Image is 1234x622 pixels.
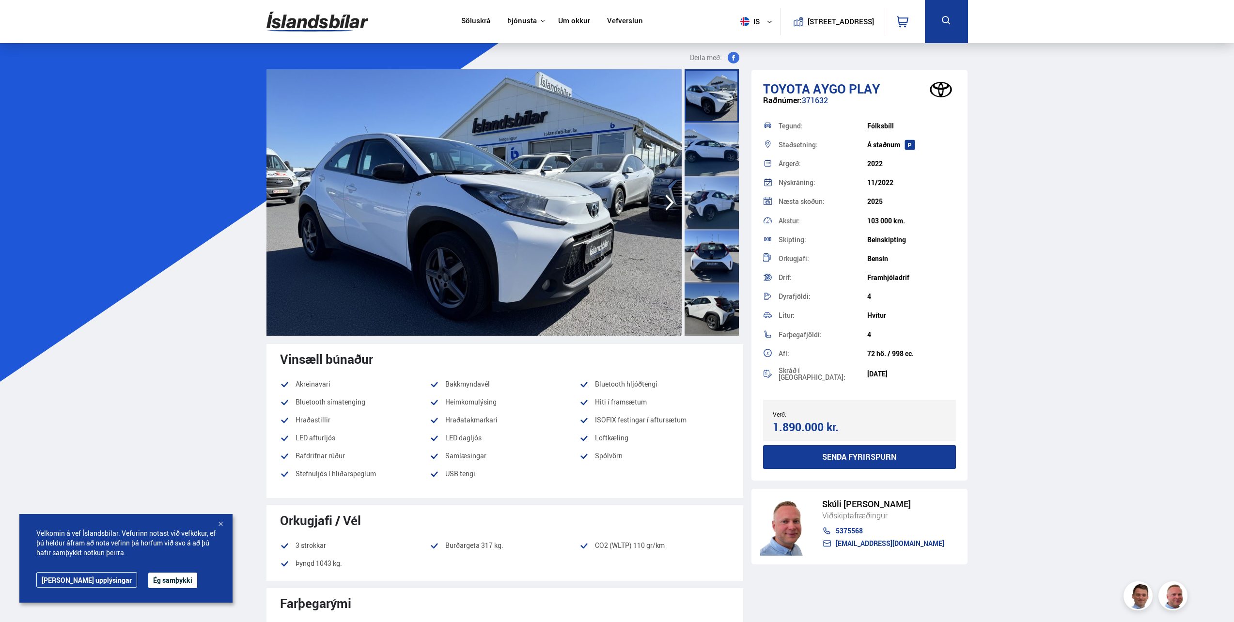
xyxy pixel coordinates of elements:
a: [PERSON_NAME] upplýsingar [36,572,137,588]
button: [STREET_ADDRESS] [812,17,871,26]
div: Farþegarými [280,596,730,610]
li: 3 strokkar [280,540,430,551]
li: ISOFIX festingar í aftursætum [579,414,729,426]
li: Hraðatakmarkari [430,414,579,426]
button: Senda fyrirspurn [763,445,956,469]
img: brand logo [922,75,960,105]
div: Tegund: [779,123,867,129]
img: siFngHWaQ9KaOqBr.png [760,498,812,556]
span: Velkomin á vef Íslandsbílar. Vefurinn notast við vefkökur, ef þú heldur áfram að nota vefinn þá h... [36,529,216,558]
li: Spólvörn [579,450,729,462]
li: Hraðastillir [280,414,430,426]
div: Hvítur [867,311,956,319]
div: Næsta skoðun: [779,198,867,205]
a: Um okkur [558,16,590,27]
img: G0Ugv5HjCgRt.svg [266,6,368,37]
div: Dyrafjöldi: [779,293,867,300]
span: Deila með: [690,52,722,63]
button: Open LiveChat chat widget [8,4,37,33]
div: Drif: [779,274,867,281]
div: Vinsæll búnaður [280,352,730,366]
a: Söluskrá [461,16,490,27]
span: Aygo PLAY [813,80,880,97]
li: Þyngd 1043 kg. [280,558,430,569]
div: 11/2022 [867,179,956,187]
div: Framhjóladrif [867,274,956,281]
img: 3081101.jpeg [266,69,682,336]
li: Bluetooth símatenging [280,396,430,408]
button: Þjónusta [507,16,537,26]
button: is [736,7,780,36]
div: Skipting: [779,236,867,243]
div: Beinskipting [867,236,956,244]
div: Farþegafjöldi: [779,331,867,338]
li: Samlæsingar [430,450,579,462]
div: 72 hö. / 998 cc. [867,350,956,358]
a: [STREET_ADDRESS] [785,8,879,35]
div: Verð: [773,411,859,418]
div: Fólksbíll [867,122,956,130]
button: Ég samþykki [148,573,197,588]
div: Viðskiptafræðingur [822,509,944,522]
li: Rafdrifnar rúður [280,450,430,462]
li: LED dagljós [430,432,579,444]
div: 103 000 km. [867,217,956,225]
div: Nýskráning: [779,179,867,186]
li: Heimkomulýsing [430,396,579,408]
div: Akstur: [779,218,867,224]
a: 5375568 [822,527,944,535]
div: 4 [867,331,956,339]
li: Hiti í framsætum [579,396,729,408]
img: siFngHWaQ9KaOqBr.png [1160,583,1189,612]
span: Toyota [763,80,810,97]
img: FbJEzSuNWCJXmdc-.webp [1125,583,1154,612]
a: [EMAIL_ADDRESS][DOMAIN_NAME] [822,540,944,547]
li: Akreinavari [280,378,430,390]
div: Orkugjafi: [779,255,867,262]
div: Árgerð: [779,160,867,167]
div: 1.890.000 kr. [773,420,857,434]
div: Orkugjafi / Vél [280,513,730,528]
div: 4 [867,293,956,300]
li: Loftkæling [579,432,729,444]
div: Litur: [779,312,867,319]
div: Afl: [779,350,867,357]
div: [DATE] [867,370,956,378]
div: 2022 [867,160,956,168]
li: Burðargeta 317 kg. [430,540,579,551]
a: Vefverslun [607,16,643,27]
li: USB tengi [430,468,579,486]
div: Á staðnum [867,141,956,149]
img: 3081076.jpeg [682,69,1097,336]
li: Stefnuljós í hliðarspeglum [280,468,430,480]
li: Bluetooth hljóðtengi [579,378,729,390]
div: Staðsetning: [779,141,867,148]
li: Bakkmyndavél [430,378,579,390]
div: 371632 [763,96,956,115]
span: Raðnúmer: [763,95,802,106]
div: 2025 [867,198,956,205]
li: LED afturljós [280,432,430,444]
span: is [736,17,761,26]
div: Bensín [867,255,956,263]
button: Deila með: [686,52,743,63]
img: svg+xml;base64,PHN2ZyB4bWxucz0iaHR0cDovL3d3dy53My5vcmcvMjAwMC9zdmciIHdpZHRoPSI1MTIiIGhlaWdodD0iNT... [740,17,750,26]
div: Skúli [PERSON_NAME] [822,499,944,509]
div: Skráð í [GEOGRAPHIC_DATA]: [779,367,867,381]
li: CO2 (WLTP) 110 gr/km [579,540,729,551]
